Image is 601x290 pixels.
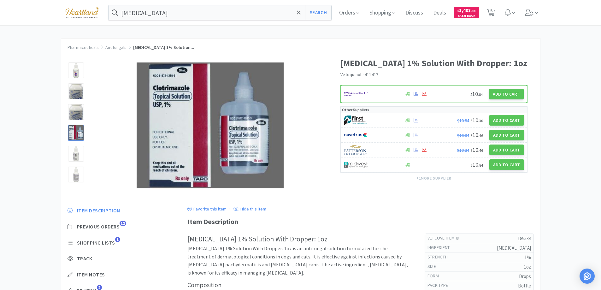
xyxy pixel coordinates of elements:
span: $10.84 [457,118,469,123]
span: . 30 [478,118,483,123]
span: 10 [471,161,483,168]
span: $ [470,92,472,97]
span: 2 [97,285,102,290]
img: cad7bdf275c640399d9c6e0c56f98fd2_10.png [61,4,103,21]
h6: strength [427,254,453,260]
a: Antifungals [105,44,127,50]
button: Add to Cart [489,89,524,99]
h5: Bottle [453,282,531,289]
span: Cash Back [457,14,475,18]
h6: size [427,263,441,270]
span: 13 [120,221,126,226]
span: $ [471,163,473,168]
span: [MEDICAL_DATA] 1% Solution... [133,44,194,50]
span: 10 [471,116,483,124]
span: Shopping Lists [77,240,115,246]
span: 10 [470,90,483,98]
button: Add to Cart [489,130,524,140]
div: Item Description [187,216,534,227]
button: Add to Cart [489,159,524,170]
button: Search [305,5,331,20]
p: Other Suppliers [342,107,369,113]
img: 77fca1acd8b6420a9015268ca798ef17_1.png [344,130,368,140]
span: Track [77,255,92,262]
a: Deals [431,10,449,16]
a: Pharmaceuticals [68,44,99,50]
img: 6b7b75ce6ffb45a2a670c8771fbc7747_497381.jpeg [137,62,284,189]
span: $10.84 [457,147,469,153]
div: Open Intercom Messenger [580,269,595,284]
img: 4dd14cff54a648ac9e977f0c5da9bc2e_5.png [344,160,368,169]
p: Favorite this item [192,206,227,212]
h1: [MEDICAL_DATA] 1% Solution With Dropper: 1oz [340,56,527,70]
span: 1 [115,237,120,242]
span: $ [457,9,459,13]
span: Previous Orders [77,223,120,230]
img: f6b2451649754179b5b4e0c70c3f7cb0_2.png [344,89,368,99]
span: 10 [471,146,483,153]
span: . 46 [478,148,483,153]
h6: pack type [427,282,453,289]
h3: Composition [187,280,412,290]
span: $ [471,148,473,153]
span: $ [471,133,473,138]
span: 1,408 [457,7,475,13]
a: Discuss [403,10,426,16]
span: 411417 [365,72,379,77]
a: Vetoquinol [340,72,362,77]
span: Item Notes [77,271,105,278]
button: Add to Cart [489,115,524,126]
h5: 189534 [464,235,531,242]
div: · [229,205,230,213]
span: . 84 [478,92,483,97]
h5: [MEDICAL_DATA] [455,245,531,251]
button: +1more supplier [413,174,455,183]
button: Add to Cart [489,145,524,155]
p: Hide this item [239,206,266,212]
a: 5 [484,11,497,16]
span: . 46 [478,133,483,138]
h5: Drops [444,273,531,280]
span: 10 [471,131,483,139]
img: f5e969b455434c6296c6d81ef179fa71_3.png [344,145,368,155]
span: $ [471,118,473,123]
h6: Vetcove Item Id [427,235,465,241]
span: Item Description [77,207,120,214]
input: Search by item, sku, manufacturer, ingredient, size... [109,5,332,20]
h6: form [427,273,444,279]
span: . 84 [478,163,483,168]
img: 67d67680309e4a0bb49a5ff0391dcc42_6.png [344,115,368,125]
h6: ingredient [427,245,455,251]
h5: 1% [453,254,531,261]
span: $10.84 [457,133,469,138]
a: $1,408.30Cash Back [454,4,479,21]
span: . 30 [471,9,475,13]
span: · [362,72,364,77]
p: [MEDICAL_DATA] 1% Solution With Dropper: 1oz is an antifungal solution formulated for the treatme... [187,245,412,277]
h5: 1oz [441,263,531,270]
h2: [MEDICAL_DATA] 1% Solution With Dropper: 1oz [187,234,412,245]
